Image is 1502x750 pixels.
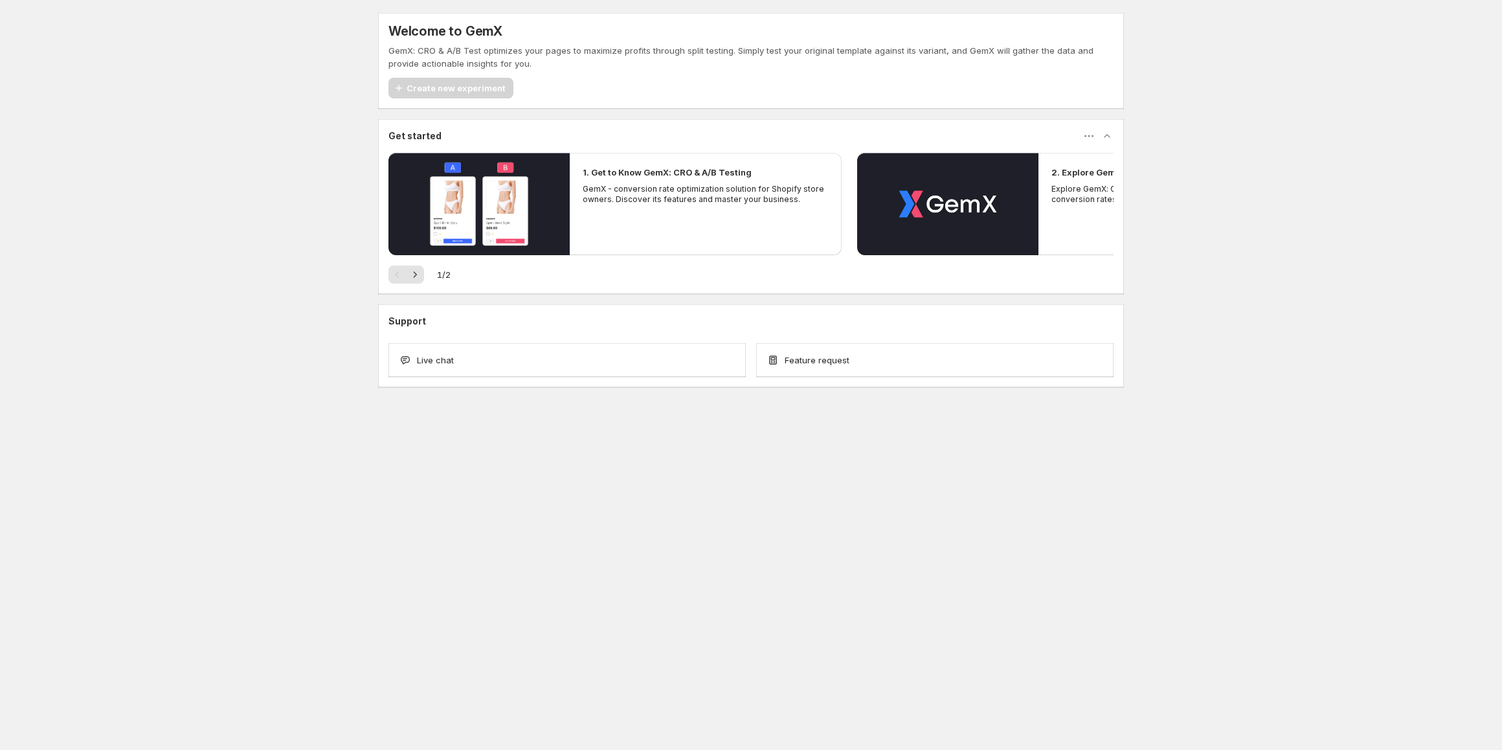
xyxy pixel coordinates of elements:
[785,354,849,367] span: Feature request
[388,315,426,328] h3: Support
[406,266,424,284] button: Next
[437,268,451,281] span: 1 / 2
[417,354,454,367] span: Live chat
[1051,166,1252,179] h2: 2. Explore GemX: CRO & A/B Testing Use Cases
[388,153,570,255] button: Play video
[857,153,1038,255] button: Play video
[388,266,424,284] nav: Pagination
[388,130,442,142] h3: Get started
[388,23,502,39] h5: Welcome to GemX
[583,184,829,205] p: GemX - conversion rate optimization solution for Shopify store owners. Discover its features and ...
[583,166,752,179] h2: 1. Get to Know GemX: CRO & A/B Testing
[388,44,1114,70] p: GemX: CRO & A/B Test optimizes your pages to maximize profits through split testing. Simply test ...
[1051,184,1297,205] p: Explore GemX: CRO & A/B testing Use Cases to boost conversion rates and drive growth.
